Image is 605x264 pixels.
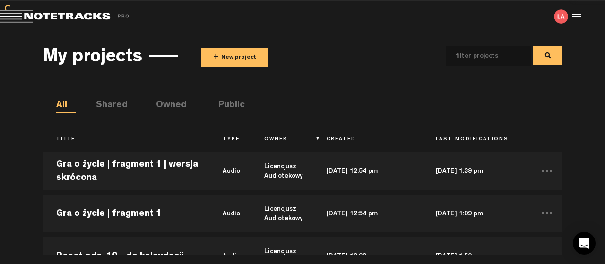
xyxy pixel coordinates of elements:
[43,132,209,148] th: Title
[531,150,562,192] td: ...
[43,48,142,68] h3: My projects
[156,99,176,113] li: Owned
[96,99,116,113] li: Shared
[218,99,238,113] li: Public
[209,192,251,235] td: audio
[213,52,218,63] span: +
[573,232,596,255] div: Open Intercom Messenger
[56,99,76,113] li: All
[209,150,251,192] td: audio
[313,132,422,148] th: Created
[251,132,313,148] th: Owner
[251,150,313,192] td: Licencjusz Audiotekowy
[251,192,313,235] td: Licencjusz Audiotekowy
[531,192,562,235] td: ...
[446,46,516,66] input: filter projects
[422,192,531,235] td: [DATE] 1:09 pm
[43,192,209,235] td: Gra o życie | fragment 1
[554,9,568,24] img: letters
[422,150,531,192] td: [DATE] 1:39 pm
[422,132,531,148] th: Last Modifications
[43,150,209,192] td: Gra o życie | fragment 1 | wersja skrócona
[209,132,251,148] th: Type
[313,150,422,192] td: [DATE] 12:54 pm
[201,48,268,67] button: +New project
[313,192,422,235] td: [DATE] 12:54 pm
